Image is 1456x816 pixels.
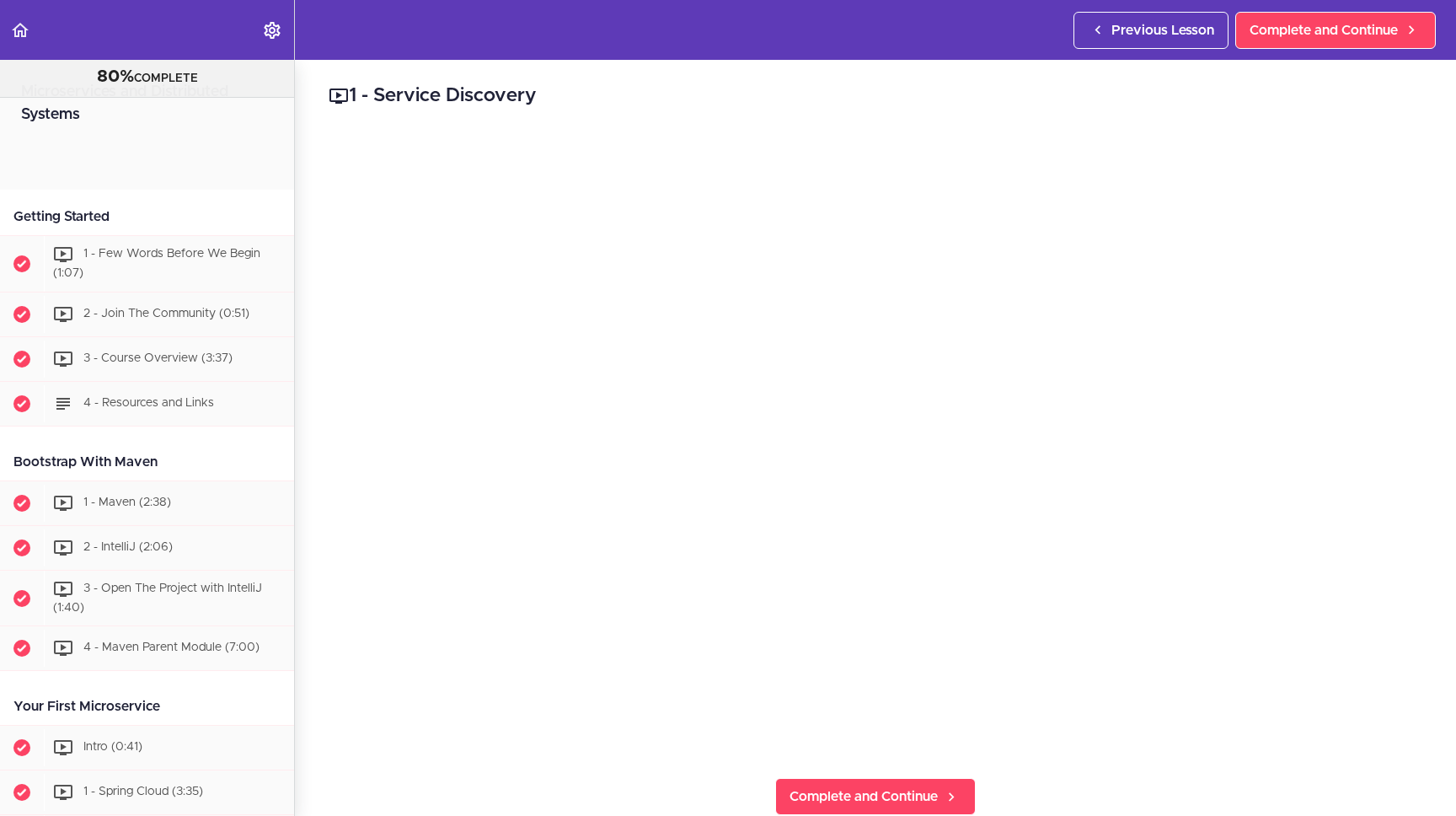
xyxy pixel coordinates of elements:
a: Previous Lesson [1073,12,1228,49]
svg: Settings Menu [262,20,282,40]
span: Complete and Continue [1250,20,1398,40]
div: COMPLETE [21,67,273,89]
span: 1 - Few Words Before We Begin (1:07) [53,248,260,279]
span: Complete and Continue [790,786,938,807]
span: 4 - Maven Parent Module (7:00) [83,642,260,654]
span: 3 - Open The Project with IntelliJ (1:40) [53,582,262,614]
span: 1 - Spring Cloud (3:35) [83,786,203,798]
iframe: Video Player [329,136,1422,751]
h2: 1 - Service Discovery [329,82,1422,110]
span: 4 - Resources and Links [83,397,214,409]
span: 80% [97,68,134,85]
span: 1 - Maven (2:38) [83,497,171,508]
span: Previous Lesson [1111,20,1214,40]
span: 2 - IntelliJ (2:06) [83,541,173,553]
span: 3 - Course Overview (3:37) [83,352,233,364]
svg: Back to course curriculum [10,20,30,40]
span: Intro (0:41) [83,742,142,754]
span: 2 - Join The Community (0:51) [83,308,249,319]
a: Complete and Continue [775,778,976,815]
a: Complete and Continue [1235,12,1436,49]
